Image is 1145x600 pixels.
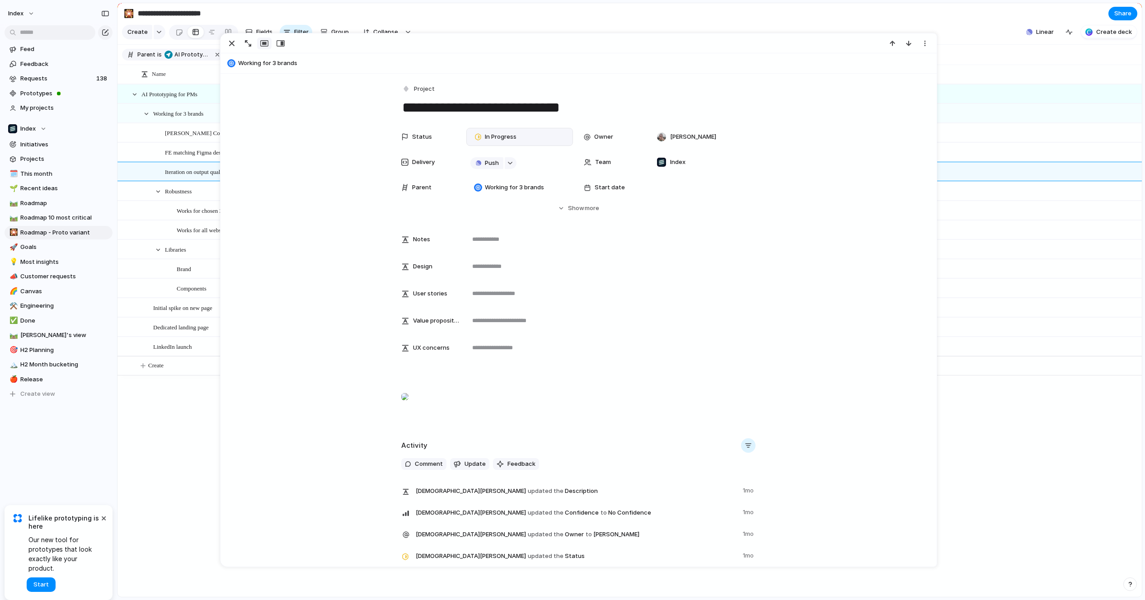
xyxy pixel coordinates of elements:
a: 🚀Goals [5,240,113,254]
span: Feedback [507,459,535,469]
span: Create [148,361,164,370]
span: [PERSON_NAME] [670,132,716,141]
span: Libraries [165,244,186,254]
span: [PERSON_NAME] [593,530,639,539]
button: Collapse [357,25,403,39]
div: 🌱 [9,183,16,194]
button: Feedback [493,458,539,470]
span: Working for 3 brands [153,108,203,118]
button: Comment [401,458,446,470]
div: 🗓️This month [5,167,113,181]
div: 🎯H2 Planning [5,343,113,357]
span: Push [485,159,499,168]
span: to [601,508,607,517]
span: Linear [1036,28,1054,37]
div: ✅Done [5,314,113,328]
span: Filter [294,28,309,37]
span: updated the [528,487,563,496]
span: Description [416,484,737,497]
span: Customer requests [20,272,109,281]
span: Share [1114,9,1131,18]
div: ✅ [9,315,16,326]
span: Start [33,580,49,589]
span: Engineering [20,301,109,310]
div: 🌈Canvas [5,285,113,298]
span: Update [465,459,486,469]
span: Roadmap [20,199,109,208]
span: Initiatives [20,140,109,149]
div: 🌱Recent ideas [5,182,113,195]
span: updated the [528,530,563,539]
div: 🗓️ [9,169,16,179]
span: Roadmap - Proto variant [20,228,109,237]
div: 🏔️ [9,360,16,370]
span: Parent [137,51,155,59]
span: Iteration on output quality [165,166,226,177]
span: 1mo [743,506,756,517]
button: Filter [280,25,312,39]
button: ⚒️ [8,301,17,310]
h2: Activity [401,441,427,451]
span: Projects [20,155,109,164]
button: Working for 3 brands [225,56,933,70]
span: Design [413,262,432,271]
a: 🎇Roadmap - Proto variant [5,226,113,239]
span: [DEMOGRAPHIC_DATA][PERSON_NAME] [416,530,526,539]
button: 🛤️ [8,213,17,222]
a: ⚒️Engineering [5,299,113,313]
a: 🍎Release [5,373,113,386]
button: 🛤️ [8,199,17,208]
span: Start date [595,183,625,192]
button: 🎯 [8,346,17,355]
span: Working for 3 brands [485,183,544,192]
span: FE matching Figma design [165,147,228,157]
div: ⚒️ [9,301,16,311]
button: AI Prototyping for PMs [163,50,211,60]
span: 1mo [743,549,756,560]
span: Feed [20,45,109,54]
span: Project [414,84,435,94]
div: 🌈 [9,286,16,296]
a: Feed [5,42,113,56]
a: 📣Customer requests [5,270,113,283]
button: Index [5,122,113,136]
a: 🛤️Roadmap 10 most critical [5,211,113,225]
span: H2 Month bucketing [20,360,109,369]
button: 🚀 [8,243,17,252]
span: Robustness [165,186,192,196]
div: 🎇 [124,7,134,19]
span: is [157,51,162,59]
span: Value proposition [413,316,459,325]
button: 🌈 [8,287,17,296]
span: LinkedIn launch [153,341,192,352]
span: Roadmap 10 most critical [20,213,109,222]
button: Fields [242,25,276,39]
span: Our new tool for prototypes that look exactly like your product. [28,535,99,573]
button: 💡 [8,258,17,267]
span: 1mo [743,484,756,495]
span: Release [20,375,109,384]
button: Group [316,25,353,39]
a: Feedback [5,57,113,71]
span: H2 Planning [20,346,109,355]
span: Goals [20,243,109,252]
button: 🎇 [122,6,136,21]
span: AI Prototyping for PMs [164,51,210,59]
span: Delivery [412,158,435,167]
a: Prototypes [5,87,113,100]
button: 🎇 [8,228,17,237]
button: ✅ [8,316,17,325]
span: [DEMOGRAPHIC_DATA][PERSON_NAME] [416,508,526,517]
div: 🛤️ [9,330,16,341]
button: Create deck [1081,25,1137,39]
button: Showmore [401,200,756,216]
a: 🛤️[PERSON_NAME]'s view [5,328,113,342]
a: 🛤️Roadmap [5,197,113,210]
div: 🎯 [9,345,16,355]
div: 🚀 [9,242,16,253]
span: AI Prototyping for PMs [174,51,210,59]
button: 🏔️ [8,360,17,369]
